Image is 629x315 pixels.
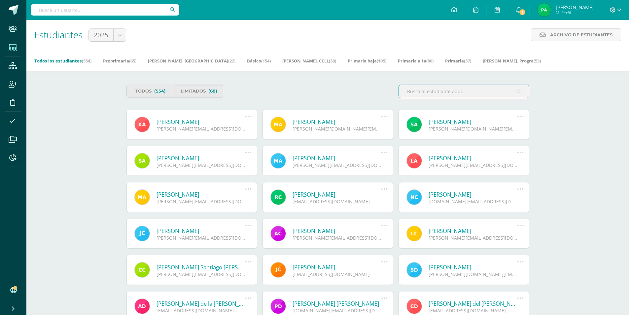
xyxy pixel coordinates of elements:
[377,58,386,64] span: (105)
[429,162,517,168] div: [PERSON_NAME][EMAIL_ADDRESS][DOMAIN_NAME]
[293,235,381,241] div: [PERSON_NAME][EMAIL_ADDRESS][DOMAIN_NAME]
[148,56,235,66] a: [PERSON_NAME]. [GEOGRAPHIC_DATA](22)
[293,191,381,198] a: [PERSON_NAME]
[103,56,136,66] a: Preprimaria(65)
[293,300,381,307] a: [PERSON_NAME] [PERSON_NAME]
[157,263,245,271] a: [PERSON_NAME] Santiago [PERSON_NAME]
[247,56,271,66] a: Básico(154)
[208,85,217,97] span: (68)
[82,58,91,64] span: (554)
[157,154,245,162] a: [PERSON_NAME]
[464,58,471,64] span: (37)
[531,28,621,41] a: Archivo de Estudiantes
[89,29,126,41] a: 2025
[157,271,245,277] div: [PERSON_NAME][EMAIL_ADDRESS][DOMAIN_NAME]
[293,263,381,271] a: [PERSON_NAME]
[157,300,245,307] a: [PERSON_NAME] de la [PERSON_NAME]
[157,307,245,314] div: [EMAIL_ADDRESS][DOMAIN_NAME]
[519,9,526,16] span: 1
[157,162,245,168] div: [PERSON_NAME][EMAIL_ADDRESS][DOMAIN_NAME]
[154,85,166,97] span: (554)
[293,198,381,205] div: [EMAIL_ADDRESS][DOMAIN_NAME]
[157,235,245,241] div: [PERSON_NAME][EMAIL_ADDRESS][DOMAIN_NAME]
[31,4,179,16] input: Busca un usuario...
[429,235,517,241] div: [PERSON_NAME][EMAIL_ADDRESS][DOMAIN_NAME]
[157,198,245,205] div: [PERSON_NAME][EMAIL_ADDRESS][DOMAIN_NAME]
[157,118,245,126] a: [PERSON_NAME]
[129,58,136,64] span: (65)
[429,126,517,132] div: [PERSON_NAME][DOMAIN_NAME][EMAIL_ADDRESS][DOMAIN_NAME]
[293,227,381,235] a: [PERSON_NAME]
[429,263,517,271] a: [PERSON_NAME]
[293,154,381,162] a: [PERSON_NAME]
[34,56,91,66] a: Todos los estudiantes(554)
[556,10,594,16] span: Mi Perfil
[556,4,594,11] span: [PERSON_NAME]
[538,3,551,17] img: ea606af391f2c2e5188f5482682bdea3.png
[293,118,381,126] a: [PERSON_NAME]
[157,126,245,132] div: [PERSON_NAME][EMAIL_ADDRESS][DOMAIN_NAME]
[429,118,517,126] a: [PERSON_NAME]
[426,58,434,64] span: (80)
[293,126,381,132] div: [PERSON_NAME][DOMAIN_NAME][EMAIL_ADDRESS][DOMAIN_NAME]
[429,154,517,162] a: [PERSON_NAME]
[282,56,336,66] a: [PERSON_NAME]. CCLL(38)
[329,58,336,64] span: (38)
[293,162,381,168] div: [PERSON_NAME][EMAIL_ADDRESS][DOMAIN_NAME]
[429,191,517,198] a: [PERSON_NAME]
[429,227,517,235] a: [PERSON_NAME]
[157,191,245,198] a: [PERSON_NAME]
[429,271,517,277] div: [PERSON_NAME][DOMAIN_NAME][EMAIL_ADDRESS][DOMAIN_NAME]
[261,58,271,64] span: (154)
[175,85,223,98] a: Limitados(68)
[429,198,517,205] div: [DOMAIN_NAME][EMAIL_ADDRESS][DOMAIN_NAME]
[398,56,434,66] a: Primaria alta(80)
[550,29,612,41] span: Archivo de Estudiantes
[94,29,108,41] span: 2025
[348,56,386,66] a: Primaria baja(105)
[293,307,381,314] div: [DOMAIN_NAME][EMAIL_ADDRESS][DOMAIN_NAME]
[429,307,517,314] div: [EMAIL_ADDRESS][DOMAIN_NAME]
[34,28,83,41] span: Estudiantes
[293,271,381,277] div: [EMAIL_ADDRESS][DOMAIN_NAME]
[399,85,529,98] input: Busca al estudiante aquí...
[429,300,517,307] a: [PERSON_NAME] del [PERSON_NAME]
[126,85,175,98] a: Todos(554)
[228,58,235,64] span: (22)
[445,56,471,66] a: Primaria(37)
[483,56,541,66] a: [PERSON_NAME]. Progra(53)
[157,227,245,235] a: [PERSON_NAME]
[534,58,541,64] span: (53)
